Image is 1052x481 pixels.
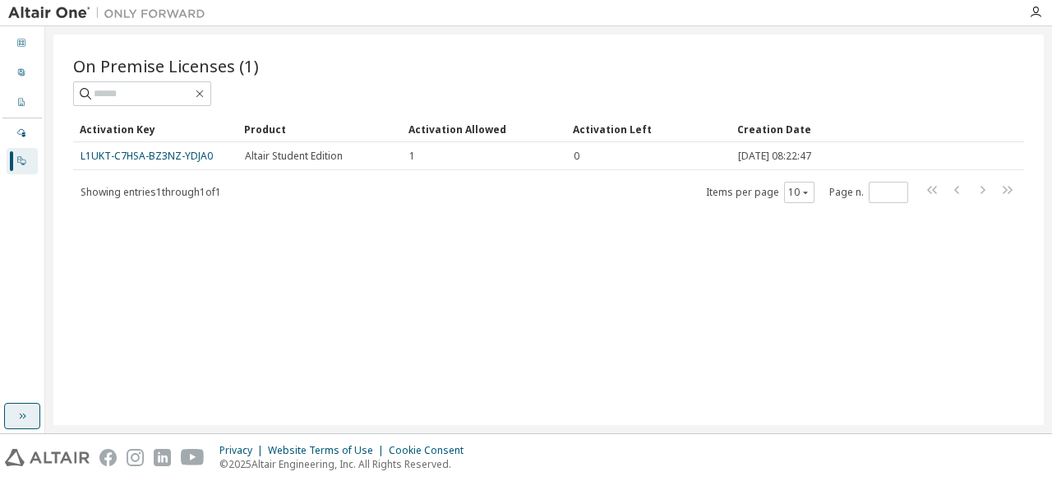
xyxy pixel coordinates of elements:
img: Altair One [8,5,214,21]
div: Company Profile [7,90,38,116]
div: Creation Date [737,116,952,142]
span: On Premise Licenses (1) [73,54,259,77]
div: Website Terms of Use [268,444,389,457]
div: Privacy [219,444,268,457]
span: Items per page [706,182,814,203]
a: L1UKT-C7HSA-BZ3NZ-YDJA0 [81,149,213,163]
div: Activation Key [80,116,231,142]
div: Dashboard [7,30,38,57]
img: youtube.svg [181,449,205,466]
div: Managed [7,120,38,146]
span: Page n. [829,182,908,203]
button: 10 [788,186,810,199]
p: © 2025 Altair Engineering, Inc. All Rights Reserved. [219,457,473,471]
span: Altair Student Edition [245,150,343,163]
div: Product [244,116,395,142]
img: facebook.svg [99,449,117,466]
span: 1 [409,150,415,163]
div: User Profile [7,60,38,86]
img: altair_logo.svg [5,449,90,466]
img: instagram.svg [127,449,144,466]
span: 0 [574,150,579,163]
span: [DATE] 08:22:47 [738,150,811,163]
div: Activation Left [573,116,724,142]
span: Showing entries 1 through 1 of 1 [81,185,221,199]
img: linkedin.svg [154,449,171,466]
div: On Prem [7,148,38,174]
div: Activation Allowed [408,116,560,142]
div: Cookie Consent [389,444,473,457]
